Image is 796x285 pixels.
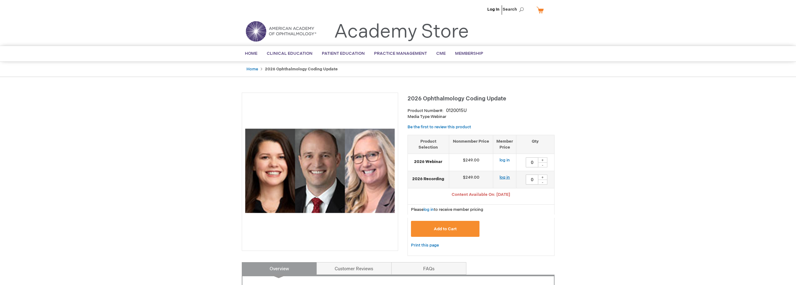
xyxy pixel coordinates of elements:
a: Home [246,67,258,72]
a: Customer Reviews [317,262,392,275]
th: Qty [516,135,554,154]
strong: Product Number [408,108,444,113]
p: Webinar [408,114,555,120]
input: Qty [526,175,538,185]
td: $249.00 [449,154,493,171]
th: Product Selection [408,135,449,154]
span: Please to receive member pricing [411,207,483,212]
span: Content Available On: [DATE] [452,192,510,197]
a: log in [499,175,510,180]
td: $249.00 [449,171,493,188]
a: log in [423,207,434,212]
strong: Media Type: [408,114,431,119]
th: Nonmember Price [449,135,493,154]
span: Home [245,51,257,56]
a: Be the first to review this product [408,125,471,130]
a: Print this page [411,242,439,249]
span: Membership [455,51,483,56]
div: 0120015U [446,108,467,114]
strong: 2026 Webinar [411,159,446,165]
span: Practice Management [374,51,427,56]
div: + [538,175,547,180]
span: Search [503,3,526,16]
th: Member Price [493,135,516,154]
a: log in [499,158,510,163]
img: 2026 Ophthalmology Coding Update [245,96,395,246]
a: Overview [242,262,317,275]
strong: 2026 Recording [411,176,446,182]
div: + [538,157,547,163]
a: Log In [487,7,499,12]
span: Patient Education [322,51,365,56]
div: - [538,162,547,167]
span: Clinical Education [267,51,312,56]
button: Add to Cart [411,221,480,237]
span: 2026 Ophthalmology Coding Update [408,95,506,102]
span: CME [436,51,446,56]
strong: 2026 Ophthalmology Coding Update [265,67,338,72]
span: Add to Cart [434,226,457,232]
input: Qty [526,157,538,167]
div: - [538,180,547,185]
a: FAQs [391,262,466,275]
a: Academy Store [334,21,469,43]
